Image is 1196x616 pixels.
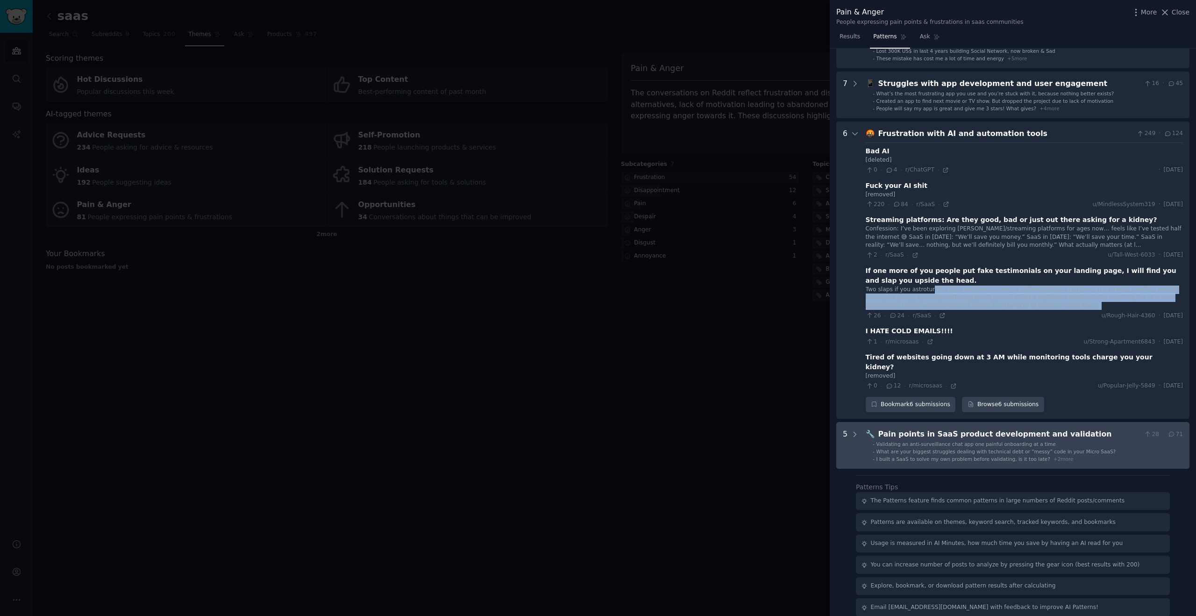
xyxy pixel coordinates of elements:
[866,397,956,413] div: Bookmark 6 submissions
[866,225,1183,250] div: Confession: I’ve been exploring [PERSON_NAME]/streaming platforms for ages now… feels like I’ve t...
[1136,129,1155,138] span: 249
[885,382,901,390] span: 12
[881,252,882,258] span: ·
[1164,129,1183,138] span: 124
[912,312,931,319] span: r/SaaS
[1172,7,1189,17] span: Close
[909,382,942,389] span: r/microsaas
[866,338,877,346] span: 1
[873,48,875,54] div: -
[885,166,897,174] span: 4
[876,456,1050,462] span: I built a SaaS to solve my own problem before validating, is it too late?
[866,181,928,191] div: Fuck your AI shit
[843,429,847,462] div: 5
[866,166,877,174] span: 0
[878,128,1133,140] div: Frustration with AI and automation tools
[1164,338,1183,346] span: [DATE]
[873,456,875,462] div: -
[878,429,1140,440] div: Pain points in SaaS product development and validation
[1054,456,1074,462] span: + 2 more
[1162,79,1164,88] span: ·
[1092,201,1155,209] span: u/MindlessSystem319
[916,201,935,208] span: r/SaaS
[962,397,1044,413] a: Browse6 submissions
[885,251,904,258] span: r/SaaS
[836,18,1024,27] div: People expressing pain points & frustrations in saas communities
[1159,382,1160,390] span: ·
[905,166,934,173] span: r/ChatGPT
[866,146,890,156] div: Bad AI
[876,98,1114,104] span: Created an app to find next movie or TV show. But dropped the project due to lack of motivation
[873,441,875,447] div: -
[840,33,860,41] span: Results
[843,78,847,112] div: 7
[1159,129,1160,138] span: ·
[1141,7,1157,17] span: More
[1162,430,1164,439] span: ·
[878,78,1140,90] div: Struggles with app development and user engagement
[836,7,1024,18] div: Pain & Anger
[1039,106,1060,111] span: + 4 more
[873,90,875,97] div: -
[1084,338,1155,346] span: u/Strong-Apartment6843
[876,106,1036,111] span: People will say my app is great and give me 3 stars! What gives?
[866,352,1183,372] div: Tired of websites going down at 3 AM while monitoring tools charge you your kidney?
[866,129,875,138] span: 🤬
[1102,312,1155,320] span: u/Rough-Hair-4360
[866,382,877,390] span: 0
[1144,79,1159,88] span: 16
[870,29,910,49] a: Patterns
[866,215,1157,225] div: Streaming platforms: Are they good, bad or just out there asking for a kidney?
[934,312,936,319] span: ·
[938,201,940,208] span: ·
[1168,430,1183,439] span: 71
[1164,382,1183,390] span: [DATE]
[843,128,847,413] div: 6
[881,167,882,173] span: ·
[922,338,923,345] span: ·
[876,56,1004,61] span: These mistake has cost me a lot of time and energy
[1164,166,1183,174] span: [DATE]
[873,33,897,41] span: Patterns
[888,201,889,208] span: ·
[866,326,953,336] div: I HATE COLD EMAILS!!!!
[876,449,1116,454] span: What are your biggest struggles dealing with technical debt or “messy” code in your Micro SaaS?
[866,79,875,88] span: 📱
[1159,201,1160,209] span: ·
[871,603,1099,612] div: Email [EMAIL_ADDRESS][DOMAIN_NAME] with feedback to improve AI Patterns!
[856,483,898,491] label: Patterns Tips
[911,201,913,208] span: ·
[873,98,875,104] div: -
[1131,7,1157,17] button: More
[871,497,1125,505] div: The Patterns feature finds common patterns in large numbers of Reddit posts/comments
[866,156,1183,165] div: [deleted]
[884,312,886,319] span: ·
[866,251,877,259] span: 2
[946,383,947,389] span: ·
[1159,251,1160,259] span: ·
[1164,251,1183,259] span: [DATE]
[1164,312,1183,320] span: [DATE]
[866,266,1183,286] div: If one more of you people put fake testimonials on your landing page, I will find you and slap yo...
[871,518,1116,527] div: Patterns are available on themes, keyword search, tracked keywords, and bookmarks
[876,441,1056,447] span: Validating an anti-surveillance chat app one painful onboarding at a time
[866,397,956,413] button: Bookmark6 submissions
[885,338,918,345] span: r/microsaas
[907,252,909,258] span: ·
[873,105,875,112] div: -
[917,29,943,49] a: Ask
[866,286,1183,310] div: Two slaps if you astroturf the fake testimonial using a well-established company. It’s already pa...
[1164,201,1183,209] span: [DATE]
[866,201,885,209] span: 220
[866,312,881,320] span: 26
[893,201,908,209] span: 84
[904,383,905,389] span: ·
[873,55,875,62] div: -
[866,191,1183,199] div: [removed]
[1159,166,1160,174] span: ·
[889,312,904,320] span: 24
[871,582,1056,590] div: Explore, bookmark, or download pattern results after calculating
[866,430,875,438] span: 🔧
[938,167,939,173] span: ·
[1108,251,1155,259] span: u/Tall-West-6033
